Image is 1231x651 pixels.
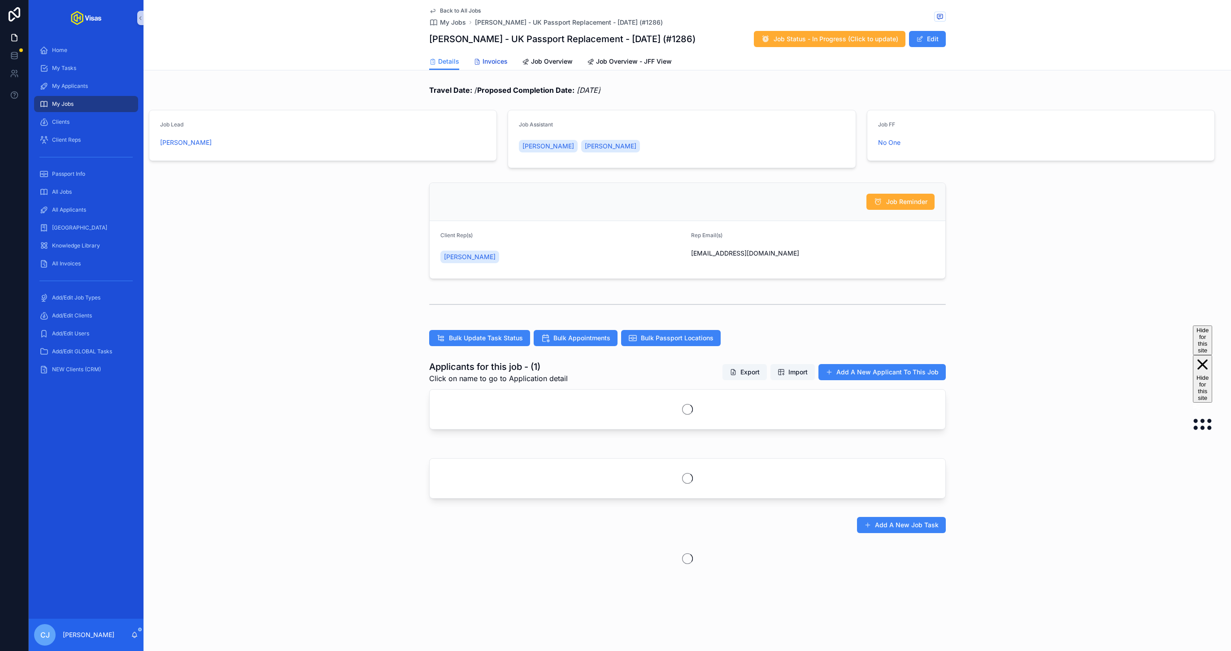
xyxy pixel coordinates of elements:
a: Add/Edit Clients [34,308,138,324]
span: Invoices [483,57,508,66]
span: Job Status - In Progress (Click to update) [774,35,898,43]
span: Home [52,47,67,54]
button: Bulk Update Task Status [429,330,530,346]
span: [PERSON_NAME] [585,142,636,151]
p: [PERSON_NAME] [63,630,114,639]
em: [DATE] [577,86,600,95]
span: [EMAIL_ADDRESS][DOMAIN_NAME] [691,249,935,258]
button: Bulk Passport Locations [621,330,721,346]
a: Client Reps [34,132,138,148]
a: Details [429,53,459,70]
span: Passport Info [52,170,85,178]
button: Edit [909,31,946,47]
a: [PERSON_NAME] [160,138,212,147]
a: Passport Info [34,166,138,182]
span: Knowledge Library [52,242,100,249]
div: scrollable content [29,36,144,389]
span: Back to All Jobs [440,7,481,14]
span: Add/Edit Clients [52,312,92,319]
span: Add/Edit GLOBAL Tasks [52,348,112,355]
span: All Applicants [52,206,86,213]
button: Job Reminder [866,194,935,210]
span: [PERSON_NAME] [444,252,496,261]
a: Clients [34,114,138,130]
span: Click on name to go to Application detail [429,373,568,384]
a: Back to All Jobs [429,7,481,14]
a: My Jobs [429,18,466,27]
a: NEW Clients (CRM) [34,361,138,378]
button: Add A New Job Task [857,517,946,533]
button: Job Status - In Progress (Click to update) [754,31,905,47]
a: All Applicants [34,202,138,218]
span: [PERSON_NAME] [522,142,574,151]
button: Import [770,364,815,380]
a: [GEOGRAPHIC_DATA] [34,220,138,236]
span: Import [788,368,808,377]
a: All Jobs [34,184,138,200]
span: Job Lead [160,121,183,128]
a: My Jobs [34,96,138,112]
a: [PERSON_NAME] [440,251,499,263]
h1: Applicants for this job - (1) [429,360,568,373]
span: Client Rep(s) [440,232,473,239]
strong: Proposed Completion Date: [477,86,574,95]
span: Add/Edit Users [52,330,89,337]
a: Knowledge Library [34,238,138,254]
span: Job Reminder [886,197,927,206]
span: CJ [40,629,50,640]
a: Job Overview - JFF View [587,53,672,71]
a: Home [34,42,138,58]
a: [PERSON_NAME] [519,140,578,152]
span: NEW Clients (CRM) [52,366,101,373]
a: My Applicants [34,78,138,94]
a: [PERSON_NAME] - UK Passport Replacement - [DATE] (#1286) [475,18,663,27]
h1: [PERSON_NAME] - UK Passport Replacement - [DATE] (#1286) [429,33,696,45]
span: My Tasks [52,65,76,72]
button: Add A New Applicant To This Job [818,364,946,380]
span: My Jobs [52,100,74,108]
span: Add/Edit Job Types [52,294,100,301]
span: Clients [52,118,70,126]
a: Add/Edit GLOBAL Tasks [34,343,138,360]
span: Details [438,57,459,66]
span: Bulk Update Task Status [449,334,523,343]
span: Job Overview - JFF View [596,57,672,66]
button: Export [722,364,767,380]
span: All Invoices [52,260,81,267]
span: My Jobs [440,18,466,27]
span: Job FF [878,121,895,128]
button: Bulk Appointments [534,330,618,346]
span: My Applicants [52,82,88,90]
span: / [429,85,600,95]
span: Client Reps [52,136,81,143]
span: [GEOGRAPHIC_DATA] [52,224,107,231]
a: My Tasks [34,60,138,76]
a: Add/Edit Users [34,325,138,342]
span: Bulk Appointments [553,334,610,343]
span: All Jobs [52,188,72,195]
span: Job Overview [531,57,573,66]
span: Rep Email(s) [691,232,722,239]
span: Bulk Passport Locations [641,334,713,343]
a: Add/Edit Job Types [34,290,138,306]
a: All Invoices [34,256,138,272]
a: Invoices [474,53,508,71]
a: Job Overview [522,53,573,71]
img: App logo [71,11,101,25]
a: No One [878,138,900,147]
a: [PERSON_NAME] [581,140,640,152]
span: Job Assistant [519,121,553,128]
strong: Travel Date: [429,86,472,95]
